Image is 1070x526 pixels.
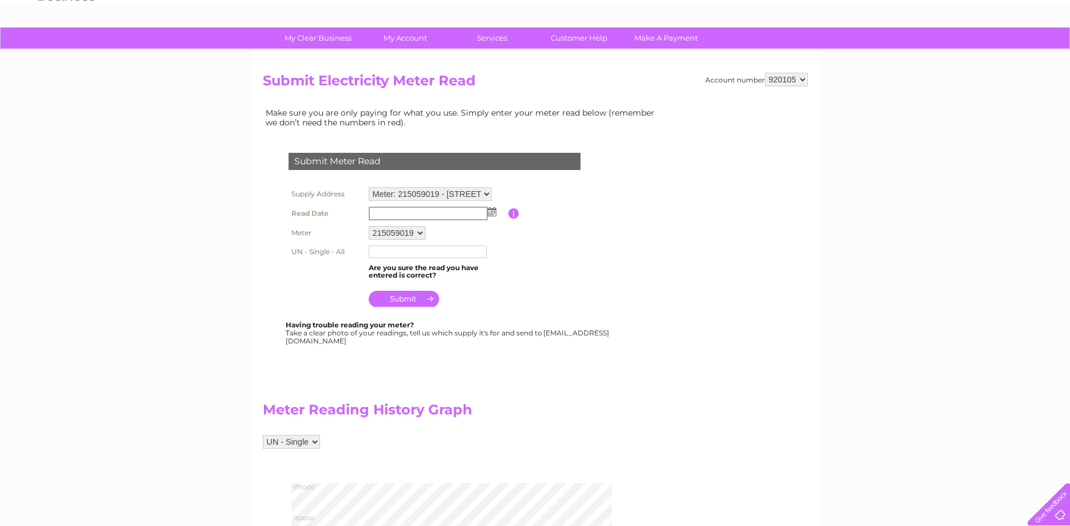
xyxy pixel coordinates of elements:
[929,49,964,57] a: Telecoms
[970,49,987,57] a: Blog
[286,321,611,345] div: Take a clear photo of your readings, tell us which supply it's for and send to [EMAIL_ADDRESS][DO...
[37,30,96,65] img: logo.png
[286,184,366,204] th: Supply Address
[286,204,366,223] th: Read Date
[366,261,508,283] td: Are you sure the read you have entered is correct?
[897,49,922,57] a: Energy
[994,49,1022,57] a: Contact
[286,223,366,243] th: Meter
[286,243,366,261] th: UN - Single - All
[358,27,452,49] a: My Account
[508,208,519,219] input: Information
[263,73,808,94] h2: Submit Electricity Meter Read
[1032,49,1059,57] a: Log out
[263,402,664,424] h2: Meter Reading History Graph
[854,6,933,20] a: 0333 014 3131
[263,105,664,129] td: Make sure you are only paying for what you use. Simply enter your meter read below (remember we d...
[289,153,581,170] div: Submit Meter Read
[265,6,806,56] div: Clear Business is a trading name of Verastar Limited (registered in [GEOGRAPHIC_DATA] No. 3667643...
[369,291,439,307] input: Submit
[488,207,496,216] img: ...
[532,27,626,49] a: Customer Help
[271,27,365,49] a: My Clear Business
[705,73,808,86] div: Account number
[619,27,713,49] a: Make A Payment
[868,49,890,57] a: Water
[286,321,414,329] b: Having trouble reading your meter?
[445,27,539,49] a: Services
